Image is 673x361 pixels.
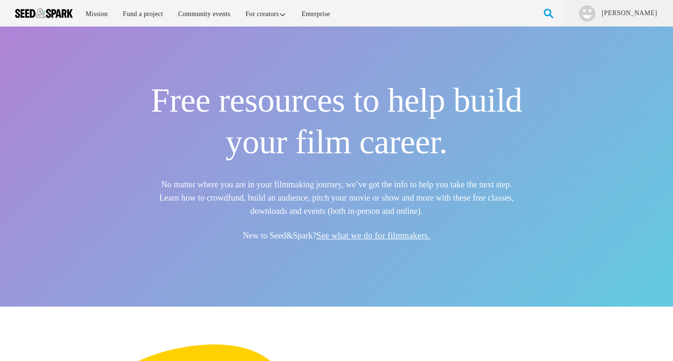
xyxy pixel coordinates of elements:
a: [PERSON_NAME] [601,9,658,18]
a: Enterprise [295,4,336,24]
img: Seed amp; Spark [15,9,73,18]
a: Community events [172,4,237,24]
img: user.png [579,5,595,22]
h5: New to Seed&Spark? [151,229,522,242]
a: Fund a project [116,4,170,24]
h5: No matter where you are in your filmmaking journey, we’ve got the info to help you take the next ... [151,178,522,218]
a: See what we do for filmmakers. [317,231,431,240]
a: Mission [79,4,114,24]
h1: Free resources to help build your film career. [151,79,522,163]
a: For creators [239,4,293,24]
